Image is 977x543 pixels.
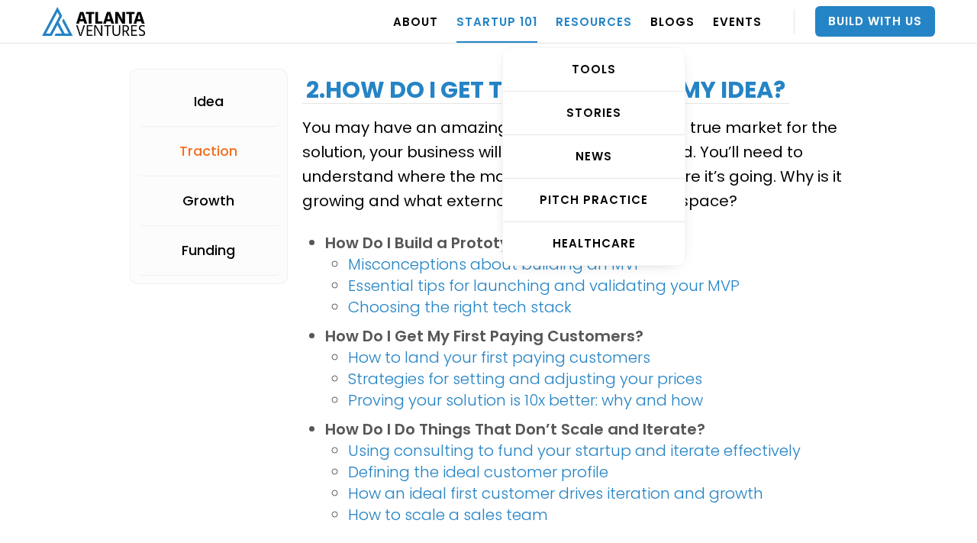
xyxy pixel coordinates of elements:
[302,76,789,104] h2: 2.
[348,504,548,525] a: How to scale a sales team
[325,232,666,254] strong: How Do I Build a Prototype to Test the Idea?
[503,236,685,251] div: HEALTHCARE
[138,176,279,226] a: Growth
[138,127,279,176] a: Traction
[503,149,685,164] div: NEWS
[138,226,279,276] a: Funding
[348,254,643,275] a: Misconceptions about building an MVP
[348,483,763,504] a: How an ideal first customer drives iteration and growth
[348,389,703,411] a: Proving your solution is 10x better: why and how
[182,243,235,258] div: Funding
[348,461,608,483] a: Defining the ideal customer profile
[325,325,643,347] strong: How Do I Get My First Paying Customers?
[302,115,847,213] p: You may have an amazing idea, but if there isn’t a true market for the solution, your business wi...
[503,222,685,265] a: HEALTHCARE
[325,419,705,440] strong: How Do I Do Things That Don’t Scale and Iterate?
[325,73,785,106] strong: How do I get traction with my idea?
[348,347,650,368] a: How to land your first paying customers
[179,144,237,159] div: Traction
[348,275,740,296] a: Essential tips for launching and validating your MVP
[348,440,801,461] a: Using consulting to fund your startup and iterate effectively
[182,193,234,208] div: Growth
[503,179,685,222] a: Pitch Practice
[503,105,685,121] div: STORIES
[348,296,572,318] a: Choosing the right tech stack
[194,94,224,109] div: Idea
[503,48,685,92] a: TOOLS
[503,62,685,77] div: TOOLS
[815,6,935,37] a: Build With Us
[503,192,685,208] div: Pitch Practice
[503,135,685,179] a: NEWS
[348,368,702,389] a: Strategies for setting and adjusting your prices
[138,77,279,127] a: Idea
[503,92,685,135] a: STORIES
